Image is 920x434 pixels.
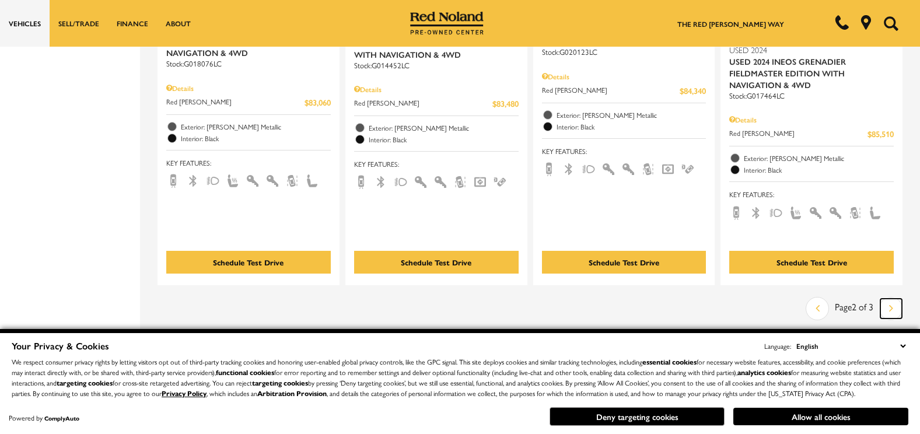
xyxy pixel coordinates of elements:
span: Backup Camera [166,174,180,185]
span: Lane Warning [285,174,299,185]
span: Keyless Entry [828,206,842,217]
span: Lane Warning [641,163,655,173]
span: Interior Accents [601,163,615,173]
span: Used 2024 INEOS Grenadier Wagon With Navigation & 4WD [354,37,510,60]
span: Interior: Black [181,132,331,144]
span: Key Features : [729,188,894,201]
span: Interior Accents [246,174,260,185]
div: Schedule Test Drive [213,257,284,268]
span: Navigation Sys [473,176,487,186]
span: Leather Seats [868,206,882,217]
span: Red [PERSON_NAME] [729,128,867,140]
span: Backup Camera [354,176,368,186]
div: Language: [764,342,791,349]
div: Schedule Test Drive - Used 2024 INEOS Grenadier Wagon With Navigation & 4WD [354,251,519,274]
span: Interior: Black [557,121,706,132]
strong: targeting cookies [57,377,113,388]
span: Parking Assist [681,163,695,173]
strong: Arbitration Provision [257,388,327,398]
span: Key Features : [542,145,706,157]
span: Backup Camera [542,163,556,173]
span: Exterior: [PERSON_NAME] Metallic [369,122,519,134]
span: Navigation Sys [661,163,675,173]
strong: functional cookies [216,367,274,377]
span: $85,510 [867,128,894,140]
strong: analytics cookies [737,367,791,377]
a: The Red [PERSON_NAME] Way [677,19,784,29]
span: Keyless Entry [621,163,635,173]
div: Stock : G020123LC [542,47,706,57]
span: Key Features : [354,157,519,170]
button: Allow all cookies [733,408,908,425]
div: Schedule Test Drive [401,257,471,268]
span: Fog Lights [769,206,783,217]
span: Lane Warning [848,206,862,217]
div: Pricing Details - Used 2024 INEOS Grenadier Fieldmaster Edition With Navigation & 4WD [166,83,331,93]
span: Used 2024 [729,44,885,55]
p: We respect consumer privacy rights by letting visitors opt out of third-party tracking cookies an... [12,356,908,398]
button: Open the search field [879,1,902,46]
span: Red [PERSON_NAME] [166,96,305,108]
span: Interior Accents [414,176,428,186]
span: Heated Seats [226,174,240,185]
span: $84,340 [680,85,706,97]
a: ComplyAuto [44,414,79,422]
a: Red Noland Pre-Owned [410,16,484,27]
span: Red [PERSON_NAME] [354,97,492,110]
div: Pricing Details - Used 2024 INEOS Grenadier Fieldmaster Edition With Navigation & 4WD [729,114,894,125]
span: Interior: Black [369,134,519,145]
span: Used 2024 INEOS Grenadier Fieldmaster Edition With Navigation & 4WD [729,55,885,90]
div: Powered by [9,414,79,422]
span: Bluetooth [749,206,763,217]
div: Schedule Test Drive [776,257,847,268]
a: Used 2024Used 2024 INEOS Grenadier Fieldmaster Edition With Navigation & 4WD [729,44,894,90]
span: Interior Accents [809,206,823,217]
span: $83,060 [305,96,331,108]
div: Stock : G017464LC [729,90,894,101]
span: Exterior: [PERSON_NAME] Metallic [557,109,706,121]
span: Fog Lights [394,176,408,186]
a: Red [PERSON_NAME] $85,510 [729,128,894,140]
img: Red Noland Pre-Owned [410,12,484,35]
div: Pricing Details - Used 2024 INEOS Grenadier Wagon With Navigation & 4WD [542,71,706,82]
select: Language Select [793,339,908,352]
span: Bluetooth [374,176,388,186]
a: next page [880,299,902,318]
span: Fog Lights [582,163,596,173]
button: Deny targeting cookies [550,407,725,426]
div: Page 2 of 3 [829,297,879,320]
span: Backup Camera [729,206,743,217]
span: Key Features : [166,156,331,169]
span: Fog Lights [206,174,220,185]
div: Schedule Test Drive [589,257,659,268]
div: Schedule Test Drive - Used 2024 INEOS Grenadier Wagon With Navigation & 4WD [542,251,706,274]
span: Parking Assist [493,176,507,186]
span: Heated Seats [789,206,803,217]
span: Bluetooth [562,163,576,173]
div: Pricing Details - Used 2024 INEOS Grenadier Wagon With Navigation & 4WD [354,84,519,94]
span: Interior: Black [744,164,894,176]
a: Privacy Policy [162,388,207,398]
div: Stock : G014452LC [354,60,519,71]
div: Schedule Test Drive - Used 2024 INEOS Grenadier Fieldmaster Edition With Navigation & 4WD [166,251,331,274]
div: Schedule Test Drive - Used 2024 INEOS Grenadier Fieldmaster Edition With Navigation & 4WD [729,251,894,274]
span: Exterior: [PERSON_NAME] Metallic [744,152,894,164]
a: Red [PERSON_NAME] $83,060 [166,96,331,108]
span: Keyless Entry [265,174,279,185]
a: Red [PERSON_NAME] $84,340 [542,85,706,97]
span: Red [PERSON_NAME] [542,85,680,97]
a: previous page [807,299,828,318]
span: Leather Seats [305,174,319,185]
strong: targeting cookies [252,377,308,388]
span: $83,480 [492,97,519,110]
span: Your Privacy & Cookies [12,339,109,352]
a: Red [PERSON_NAME] $83,480 [354,97,519,110]
span: Keyless Entry [433,176,447,186]
span: Exterior: [PERSON_NAME] Metallic [181,121,331,132]
div: Stock : G018076LC [166,58,331,69]
span: Bluetooth [186,174,200,185]
span: Lane Warning [453,176,467,186]
strong: essential cookies [642,356,697,367]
